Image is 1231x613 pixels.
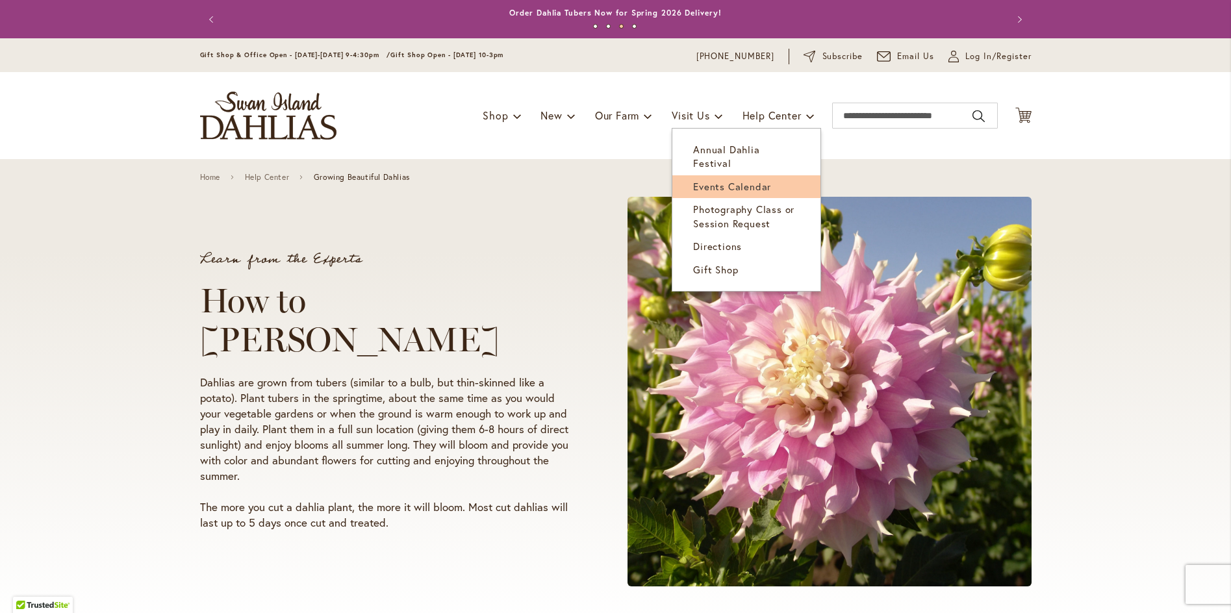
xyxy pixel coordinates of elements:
[948,50,1032,63] a: Log In/Register
[245,173,290,182] a: Help Center
[822,50,863,63] span: Subscribe
[693,263,738,276] span: Gift Shop
[200,6,226,32] button: Previous
[509,8,721,18] a: Order Dahlia Tubers Now for Spring 2026 Delivery!
[742,108,802,122] span: Help Center
[483,108,508,122] span: Shop
[595,108,639,122] span: Our Farm
[619,24,624,29] button: 3 of 4
[540,108,562,122] span: New
[1006,6,1032,32] button: Next
[696,50,775,63] a: [PHONE_NUMBER]
[200,375,578,484] p: Dahlias are grown from tubers (similar to a bulb, but thin-skinned like a potato). Plant tubers i...
[897,50,934,63] span: Email Us
[672,108,709,122] span: Visit Us
[593,24,598,29] button: 1 of 4
[390,51,503,59] span: Gift Shop Open - [DATE] 10-3pm
[200,51,391,59] span: Gift Shop & Office Open - [DATE]-[DATE] 9-4:30pm /
[200,92,336,140] a: store logo
[200,499,578,531] p: The more you cut a dahlia plant, the more it will bloom. Most cut dahlias will last up to 5 days ...
[200,281,578,359] h1: How to [PERSON_NAME]
[200,253,578,266] p: Learn from the Experts
[804,50,863,63] a: Subscribe
[314,173,410,182] span: Growing Beautiful Dahlias
[877,50,934,63] a: Email Us
[693,143,759,169] span: Annual Dahlia Festival
[606,24,611,29] button: 2 of 4
[693,240,742,253] span: Directions
[693,180,771,193] span: Events Calendar
[965,50,1032,63] span: Log In/Register
[632,24,637,29] button: 4 of 4
[200,173,220,182] a: Home
[693,203,794,229] span: Photography Class or Session Request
